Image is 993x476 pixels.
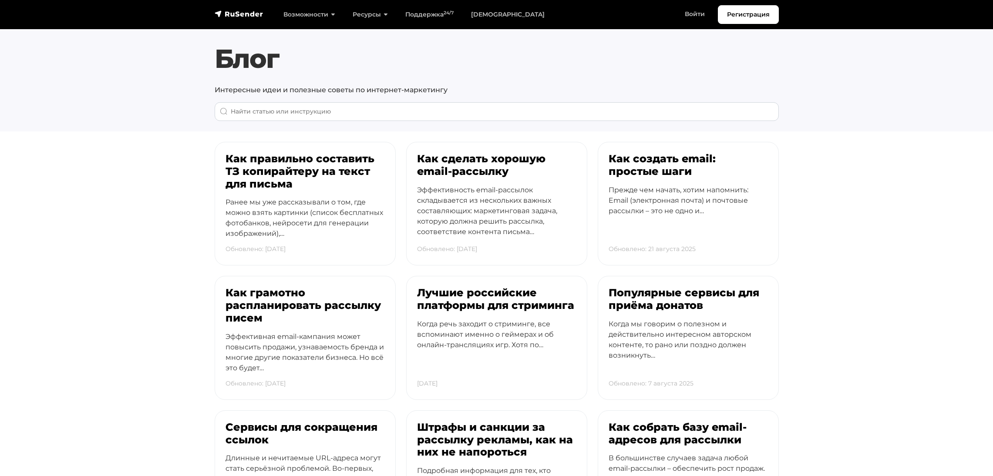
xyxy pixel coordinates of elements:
img: RuSender [215,10,263,18]
a: Популярные сервисы для приёма донатов Когда мы говорим о полезном и действительно интересном авто... [598,276,779,399]
h3: Сервисы для сокращения ссылок [226,421,385,446]
img: Поиск [220,107,228,115]
a: Войти [676,5,714,23]
h3: Как сделать хорошую email-рассылку [417,153,576,178]
p: Обновлено: [DATE] [417,240,477,258]
h3: Как грамотно распланировать рассылку писем [226,287,385,324]
h3: Популярные сервисы для приёма донатов [609,287,768,312]
sup: 24/7 [444,10,454,16]
h3: Как создать email: простые шаги [609,153,768,178]
p: Эффективность email-рассылок складывается из нескольких важных составляющих: маркетинговая задача... [417,185,576,253]
a: [DEMOGRAPHIC_DATA] [462,6,553,23]
h3: Лучшие российские платформы для стриминга [417,287,576,312]
a: Как грамотно распланировать рассылку писем Эффективная email-кампания может повысить продажи, узн... [215,276,396,399]
a: Возможности [275,6,344,23]
p: Обновлено: 7 августа 2025 [609,375,693,392]
a: Регистрация [718,5,779,24]
a: Лучшие российские платформы для стриминга Когда речь заходит о стриминге, все вспоминают именно о... [406,276,587,399]
p: Когда речь заходит о стриминге, все вспоминают именно о геймерах и об онлайн-трансляциях игр. Хот... [417,319,576,366]
p: Ранее мы уже рассказывали о том, где можно взять картинки (список бесплатных фотобанков, нейросет... [226,197,385,255]
a: Как правильно составить ТЗ копирайтеру на текст для письма Ранее мы уже рассказывали о том, где м... [215,142,396,265]
h3: Штрафы и санкции за рассылку рекламы, как на них не напороться [417,421,576,459]
p: Обновлено: 21 августа 2025 [609,240,696,258]
a: Как создать email: простые шаги Прежде чем начать, хотим напомнить: Email (электронная почта) и п... [598,142,779,265]
p: Когда мы говорим о полезном и действительно интересном авторском контенте, то рано или поздно дол... [609,319,768,376]
h1: Блог [215,43,779,74]
h3: Как собрать базу email-адресов для рассылки [609,421,768,446]
a: Как сделать хорошую email-рассылку Эффективность email-рассылок складывается из нескольких важных... [406,142,587,265]
h3: Как правильно составить ТЗ копирайтеру на текст для письма [226,153,385,190]
p: [DATE] [417,375,438,392]
a: Поддержка24/7 [397,6,462,23]
p: Эффективная email-кампания может повысить продажи, узнаваемость бренда и многие другие показатели... [226,332,385,389]
input: When autocomplete results are available use up and down arrows to review and enter to go to the d... [215,102,779,121]
p: Обновлено: [DATE] [226,240,286,258]
a: Ресурсы [344,6,397,23]
p: Прежде чем начать, хотим напомнить: Email (электронная почта) и почтовые рассылки – это не одно и… [609,185,768,232]
p: Интересные идеи и полезные советы по интернет-маркетингу [215,85,779,95]
p: Обновлено: [DATE] [226,375,286,392]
